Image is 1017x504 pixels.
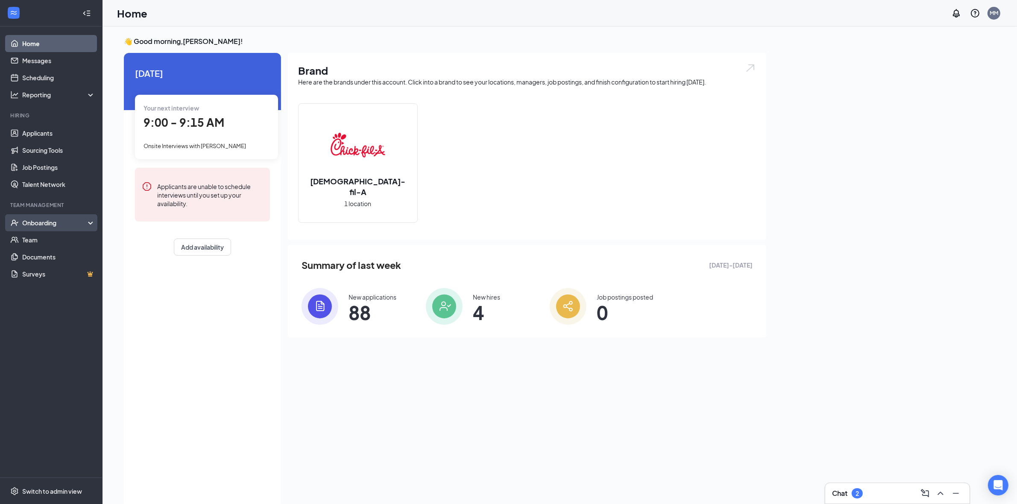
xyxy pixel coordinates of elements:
div: Team Management [10,201,94,209]
div: Job postings posted [597,293,653,301]
div: Switch to admin view [22,487,82,495]
a: Messages [22,52,95,69]
img: icon [550,288,586,325]
div: New hires [473,293,500,301]
button: Minimize [949,487,963,500]
button: ChevronUp [934,487,947,500]
h1: Brand [298,63,756,78]
svg: Analysis [10,90,19,99]
a: Documents [22,248,95,265]
img: icon [426,288,463,325]
span: Onsite Interviews with [PERSON_NAME] [144,143,246,149]
h1: Home [117,6,147,20]
div: Open Intercom Messenger [988,475,1008,495]
div: MM [990,9,998,17]
svg: Collapse [82,9,91,17]
div: Reporting [22,90,96,99]
span: Your next interview [144,104,199,112]
a: Talent Network [22,176,95,193]
div: Here are the brands under this account. Click into a brand to see your locations, managers, job p... [298,78,756,86]
span: [DATE] [135,67,270,80]
svg: UserCheck [10,218,19,227]
div: Hiring [10,112,94,119]
svg: Settings [10,487,19,495]
a: Job Postings [22,159,95,176]
div: Applicants are unable to schedule interviews until you set up your availability. [157,181,263,208]
svg: Minimize [951,488,961,498]
a: Sourcing Tools [22,142,95,159]
a: Applicants [22,125,95,142]
span: [DATE] - [DATE] [709,260,753,270]
span: 88 [349,305,396,320]
span: 4 [473,305,500,320]
img: open.6027fd2a22e1237b5b06.svg [745,63,756,73]
svg: Error [142,181,152,192]
svg: Notifications [951,8,961,18]
div: New applications [349,293,396,301]
svg: ComposeMessage [920,488,930,498]
svg: QuestionInfo [970,8,980,18]
span: 1 location [345,199,372,208]
div: 2 [856,490,859,497]
img: icon [302,288,338,325]
button: ComposeMessage [918,487,932,500]
svg: WorkstreamLogo [9,9,18,17]
a: SurveysCrown [22,265,95,283]
h2: [DEMOGRAPHIC_DATA]-fil-A [299,176,417,197]
h3: 👋 Good morning, [PERSON_NAME] ! [124,37,766,46]
img: Chick-fil-A [331,118,385,172]
svg: ChevronUp [935,488,946,498]
span: 0 [597,305,653,320]
a: Team [22,231,95,248]
a: Scheduling [22,69,95,86]
a: Home [22,35,95,52]
span: 9:00 - 9:15 AM [144,115,224,129]
span: Summary of last week [302,258,401,273]
div: Onboarding [22,218,88,227]
h3: Chat [832,489,847,498]
button: Add availability [174,239,231,256]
